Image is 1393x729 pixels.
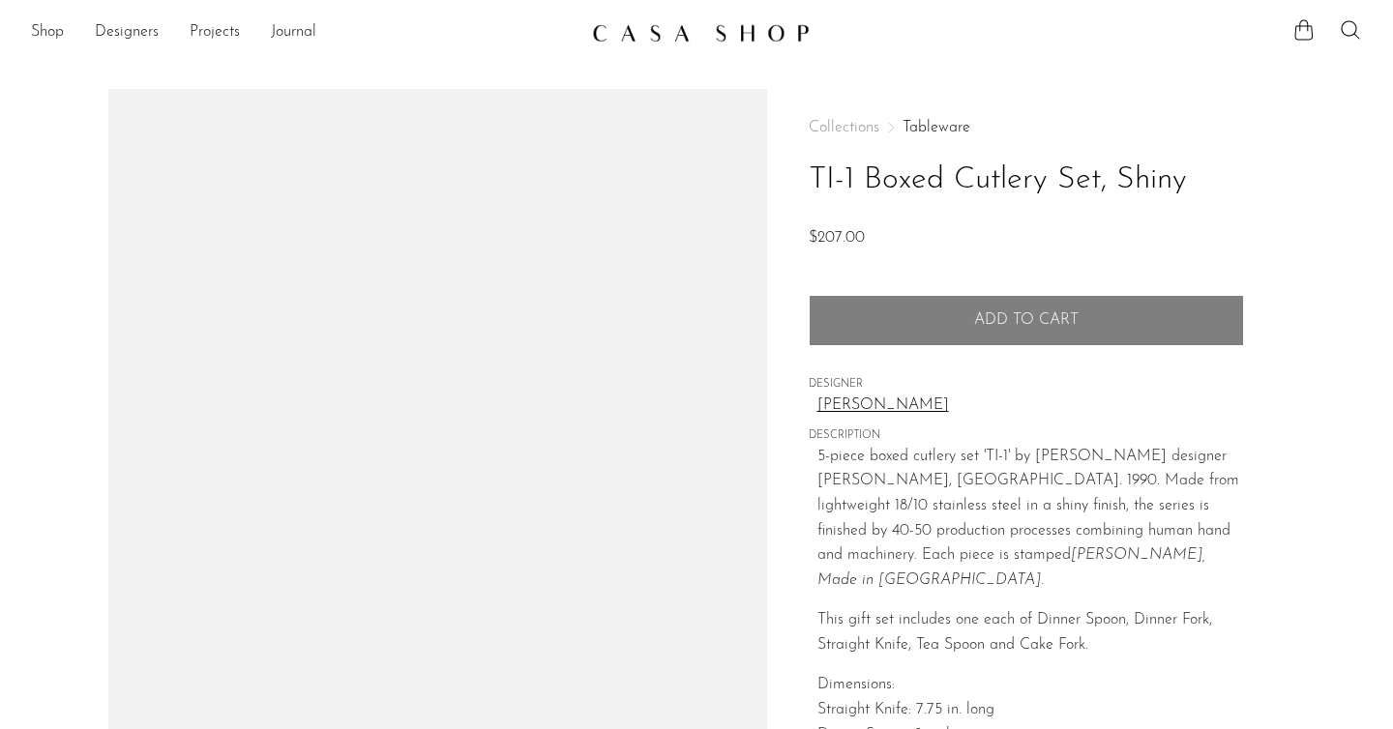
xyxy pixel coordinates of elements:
a: Tableware [903,120,970,135]
span: $207.00 [809,230,865,246]
a: Designers [95,20,159,45]
nav: Desktop navigation [31,16,577,49]
span: 5-piece boxed cutlery set 'TI-1' by [PERSON_NAME] designer [PERSON_NAME], [GEOGRAPHIC_DATA]. 1990... [817,449,1239,588]
a: Shop [31,20,64,45]
a: [PERSON_NAME] [817,394,1244,419]
span: DESIGNER [809,376,1244,394]
a: Projects [190,20,240,45]
button: Add to cart [809,295,1244,345]
span: Add to cart [974,311,1079,330]
a: Journal [271,20,316,45]
em: [PERSON_NAME], Made in [GEOGRAPHIC_DATA]. [817,547,1205,588]
span: DESCRIPTION [809,427,1244,445]
nav: Breadcrumbs [809,120,1244,135]
h1: TI-1 Boxed Cutlery Set, Shiny [809,156,1244,205]
ul: NEW HEADER MENU [31,16,577,49]
span: Collections [809,120,879,135]
p: This gift set includes one each of Dinner Spoon, Dinner Fork, Straight Knife, Tea Spoon and Cake ... [817,608,1244,657]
